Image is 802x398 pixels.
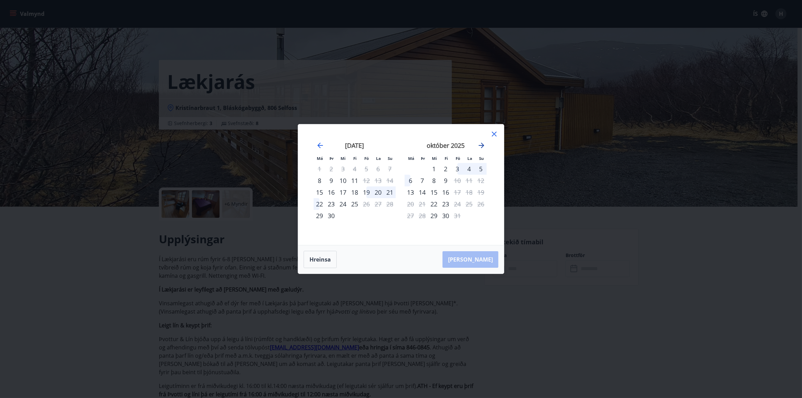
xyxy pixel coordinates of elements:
[451,186,463,198] td: Not available. föstudagur, 17. október 2025
[316,141,324,150] div: Move backward to switch to the previous month.
[405,186,416,198] td: Choose mánudagur, 13. október 2025 as your check-in date. It’s available.
[325,175,337,186] div: 9
[361,198,372,210] div: Aðeins útritun í boði
[416,186,428,198] td: Choose þriðjudagur, 14. október 2025 as your check-in date. It’s available.
[451,198,463,210] div: Aðeins útritun í boði
[467,156,472,161] small: La
[388,156,393,161] small: Su
[349,186,361,198] div: 18
[479,156,484,161] small: Su
[349,175,361,186] div: 11
[440,163,451,175] td: Choose fimmtudagur, 2. október 2025 as your check-in date. It’s available.
[329,156,334,161] small: Þr
[372,163,384,175] td: Not available. laugardagur, 6. september 2025
[365,156,369,161] small: Fö
[428,198,440,210] td: Choose miðvikudagur, 22. október 2025 as your check-in date. It’s available.
[451,198,463,210] td: Not available. föstudagur, 24. október 2025
[475,163,487,175] td: Choose sunnudagur, 5. október 2025 as your check-in date. It’s available.
[440,198,451,210] div: 23
[372,186,384,198] td: Choose laugardagur, 20. september 2025 as your check-in date. It’s available.
[475,163,487,175] div: 5
[440,175,451,186] td: Choose fimmtudagur, 9. október 2025 as your check-in date. It’s available.
[341,156,346,161] small: Mi
[416,175,428,186] td: Choose þriðjudagur, 7. október 2025 as your check-in date. It’s available.
[349,163,361,175] td: Not available. fimmtudagur, 4. september 2025
[463,163,475,175] td: Choose laugardagur, 4. október 2025 as your check-in date. It’s available.
[337,175,349,186] div: 10
[451,186,463,198] div: Aðeins útritun í boði
[372,186,384,198] div: 20
[421,156,425,161] small: Þr
[445,156,448,161] small: Fi
[477,141,486,150] div: Move forward to switch to the next month.
[384,198,396,210] td: Not available. sunnudagur, 28. september 2025
[440,210,451,222] div: 30
[314,198,325,210] div: 22
[325,210,337,222] td: Choose þriðjudagur, 30. september 2025 as your check-in date. It’s available.
[314,175,325,186] div: Aðeins innritun í boði
[314,210,325,222] td: Choose mánudagur, 29. september 2025 as your check-in date. It’s available.
[361,186,372,198] div: 19
[408,156,414,161] small: Má
[463,175,475,186] td: Not available. laugardagur, 11. október 2025
[337,198,349,210] td: Choose miðvikudagur, 24. september 2025 as your check-in date. It’s available.
[428,163,440,175] div: 1
[361,175,372,186] td: Not available. föstudagur, 12. september 2025
[337,175,349,186] td: Choose miðvikudagur, 10. september 2025 as your check-in date. It’s available.
[475,175,487,186] td: Not available. sunnudagur, 12. október 2025
[428,210,440,222] td: Choose miðvikudagur, 29. október 2025 as your check-in date. It’s available.
[456,156,460,161] small: Fö
[427,141,465,150] strong: október 2025
[325,186,337,198] div: 16
[451,210,463,222] td: Not available. föstudagur, 31. október 2025
[361,163,372,175] td: Not available. föstudagur, 5. september 2025
[416,186,428,198] div: 14
[314,198,325,210] td: Choose mánudagur, 22. september 2025 as your check-in date. It’s available.
[440,163,451,175] div: 2
[451,210,463,222] div: Aðeins útritun í boði
[317,156,323,161] small: Má
[463,198,475,210] td: Not available. laugardagur, 25. október 2025
[405,175,416,186] td: Choose mánudagur, 6. október 2025 as your check-in date. It’s available.
[451,163,463,175] td: Choose föstudagur, 3. október 2025 as your check-in date. It’s available.
[428,175,440,186] td: Choose miðvikudagur, 8. október 2025 as your check-in date. It’s available.
[325,163,337,175] td: Not available. þriðjudagur, 2. september 2025
[416,198,428,210] td: Not available. þriðjudagur, 21. október 2025
[384,175,396,186] td: Not available. sunnudagur, 14. september 2025
[451,175,463,186] td: Not available. föstudagur, 10. október 2025
[337,186,349,198] div: 17
[451,175,463,186] div: Aðeins útritun í boði
[325,198,337,210] div: 23
[405,186,416,198] div: Aðeins innritun í boði
[314,175,325,186] td: Choose mánudagur, 8. september 2025 as your check-in date. It’s available.
[353,156,357,161] small: Fi
[314,186,325,198] td: Choose mánudagur, 15. september 2025 as your check-in date. It’s available.
[306,133,496,237] div: Calendar
[440,186,451,198] div: 16
[475,198,487,210] td: Not available. sunnudagur, 26. október 2025
[372,198,384,210] td: Not available. laugardagur, 27. september 2025
[428,186,440,198] div: 15
[405,175,416,186] div: 6
[372,175,384,186] td: Not available. laugardagur, 13. september 2025
[475,186,487,198] td: Not available. sunnudagur, 19. október 2025
[325,210,337,222] div: 30
[349,186,361,198] td: Choose fimmtudagur, 18. september 2025 as your check-in date. It’s available.
[463,186,475,198] td: Not available. laugardagur, 18. október 2025
[428,198,440,210] div: Aðeins innritun í boði
[384,163,396,175] td: Not available. sunnudagur, 7. september 2025
[451,163,463,175] div: 3
[349,198,361,210] td: Choose fimmtudagur, 25. september 2025 as your check-in date. It’s available.
[314,210,325,222] div: Aðeins innritun í boði
[349,175,361,186] td: Choose fimmtudagur, 11. september 2025 as your check-in date. It’s available.
[345,141,364,150] strong: [DATE]
[337,186,349,198] td: Choose miðvikudagur, 17. september 2025 as your check-in date. It’s available.
[314,163,325,175] td: Not available. mánudagur, 1. september 2025
[428,186,440,198] td: Choose miðvikudagur, 15. október 2025 as your check-in date. It’s available.
[428,210,440,222] div: Aðeins innritun í boði
[361,175,372,186] div: Aðeins útritun í boði
[432,156,437,161] small: Mi
[361,198,372,210] td: Not available. föstudagur, 26. september 2025
[337,198,349,210] div: 24
[376,156,381,161] small: La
